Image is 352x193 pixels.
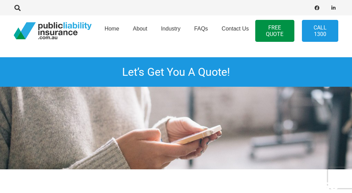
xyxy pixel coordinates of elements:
a: LinkedIn [329,3,338,13]
a: Contact Us [215,13,256,48]
span: Home [105,26,119,32]
a: Industry [154,13,187,48]
a: Home [98,13,126,48]
span: Contact Us [222,26,249,32]
a: Call 1300 [302,20,338,42]
a: FREE QUOTE [255,20,294,42]
a: pli_logotransparent [14,22,92,39]
a: Search [11,2,24,14]
span: Industry [161,26,180,32]
a: About [126,13,154,48]
span: FAQs [194,26,208,32]
a: FAQs [187,13,215,48]
a: Facebook [312,3,322,13]
span: About [133,26,147,32]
